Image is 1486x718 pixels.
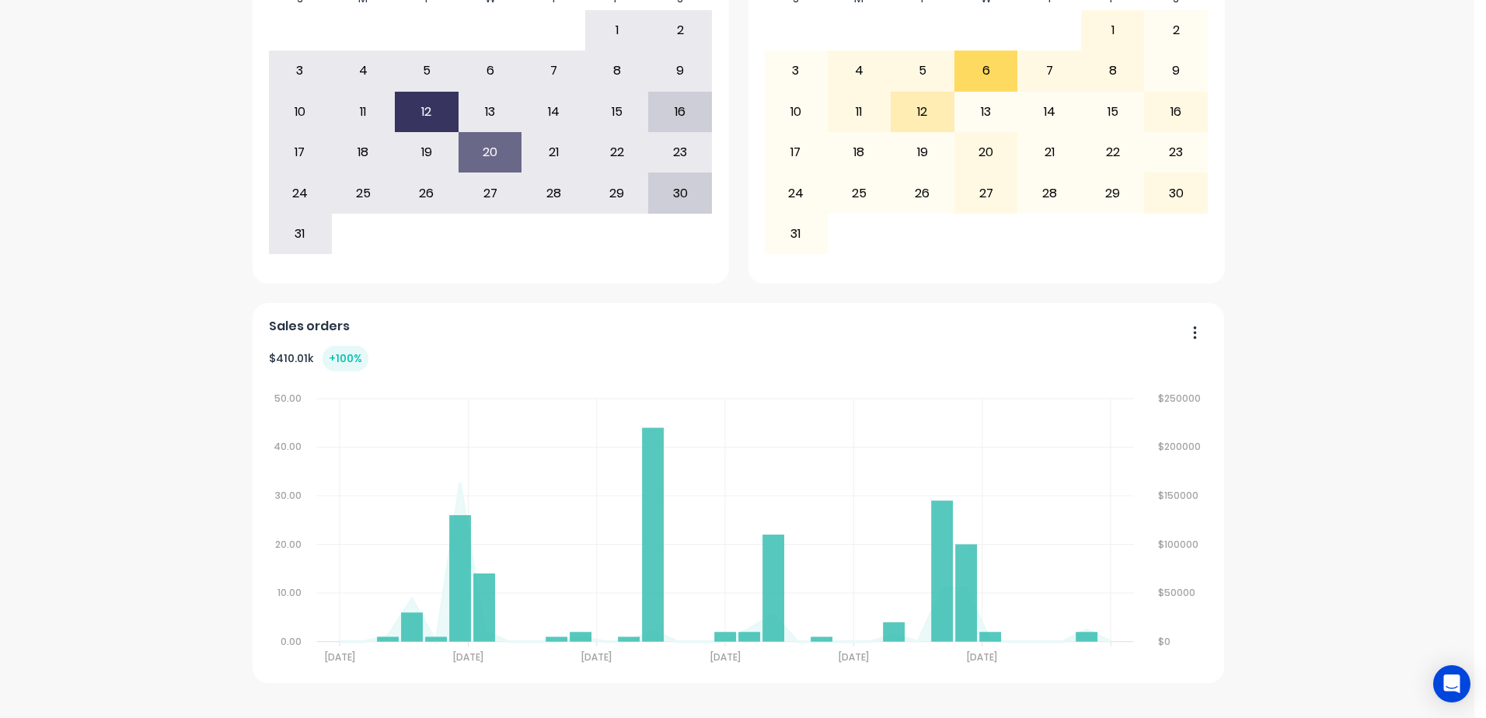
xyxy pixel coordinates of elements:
div: 27 [955,173,1017,212]
div: 17 [269,133,331,172]
tspan: [DATE] [968,650,999,664]
div: 23 [649,133,711,172]
div: 22 [1082,133,1144,172]
div: 24 [765,173,827,212]
div: 14 [522,92,584,131]
div: 28 [1018,173,1080,212]
tspan: 50.00 [274,392,302,405]
tspan: [DATE] [839,650,870,664]
tspan: 30.00 [275,489,302,502]
div: 16 [649,92,711,131]
tspan: [DATE] [711,650,741,664]
tspan: 20.00 [275,538,302,551]
div: 13 [459,92,521,131]
tspan: [DATE] [325,650,355,664]
tspan: $200000 [1159,440,1202,453]
div: 11 [333,92,395,131]
div: 1 [586,11,648,50]
div: 18 [828,133,891,172]
div: 15 [586,92,648,131]
div: 27 [459,173,521,212]
div: 4 [333,51,395,90]
div: 22 [586,133,648,172]
div: 10 [269,92,331,131]
div: 21 [522,133,584,172]
div: 26 [396,173,458,212]
div: 16 [1145,92,1207,131]
div: 9 [649,51,711,90]
div: 31 [269,214,331,253]
div: 11 [828,92,891,131]
div: 6 [955,51,1017,90]
div: 21 [1018,133,1080,172]
div: 5 [396,51,458,90]
div: 25 [828,173,891,212]
span: Sales orders [269,317,350,336]
div: 7 [1018,51,1080,90]
div: 20 [955,133,1017,172]
div: 12 [891,92,954,131]
div: 2 [649,11,711,50]
div: 28 [522,173,584,212]
div: $ 410.01k [269,346,368,371]
div: 7 [522,51,584,90]
tspan: 0.00 [281,635,302,648]
div: 14 [1018,92,1080,131]
tspan: [DATE] [453,650,483,664]
tspan: 40.00 [274,440,302,453]
div: 3 [269,51,331,90]
tspan: $100000 [1159,538,1199,551]
div: 1 [1082,11,1144,50]
div: 23 [1145,133,1207,172]
div: 26 [891,173,954,212]
div: 31 [765,214,827,253]
div: + 100 % [323,346,368,371]
div: 25 [333,173,395,212]
div: 10 [765,92,827,131]
div: 13 [955,92,1017,131]
div: 15 [1082,92,1144,131]
div: Open Intercom Messenger [1433,665,1470,702]
tspan: [DATE] [582,650,612,664]
tspan: $150000 [1159,489,1199,502]
div: 12 [396,92,458,131]
div: 8 [586,51,648,90]
tspan: $50000 [1159,586,1196,599]
div: 8 [1082,51,1144,90]
div: 2 [1145,11,1207,50]
div: 29 [586,173,648,212]
tspan: $250000 [1159,392,1202,405]
div: 19 [396,133,458,172]
div: 30 [1145,173,1207,212]
div: 29 [1082,173,1144,212]
tspan: $0 [1159,635,1171,648]
div: 5 [891,51,954,90]
div: 19 [891,133,954,172]
div: 30 [649,173,711,212]
div: 17 [765,133,827,172]
tspan: 10.00 [277,586,302,599]
div: 9 [1145,51,1207,90]
div: 4 [828,51,891,90]
div: 6 [459,51,521,90]
div: 18 [333,133,395,172]
div: 24 [269,173,331,212]
div: 20 [459,133,521,172]
div: 3 [765,51,827,90]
